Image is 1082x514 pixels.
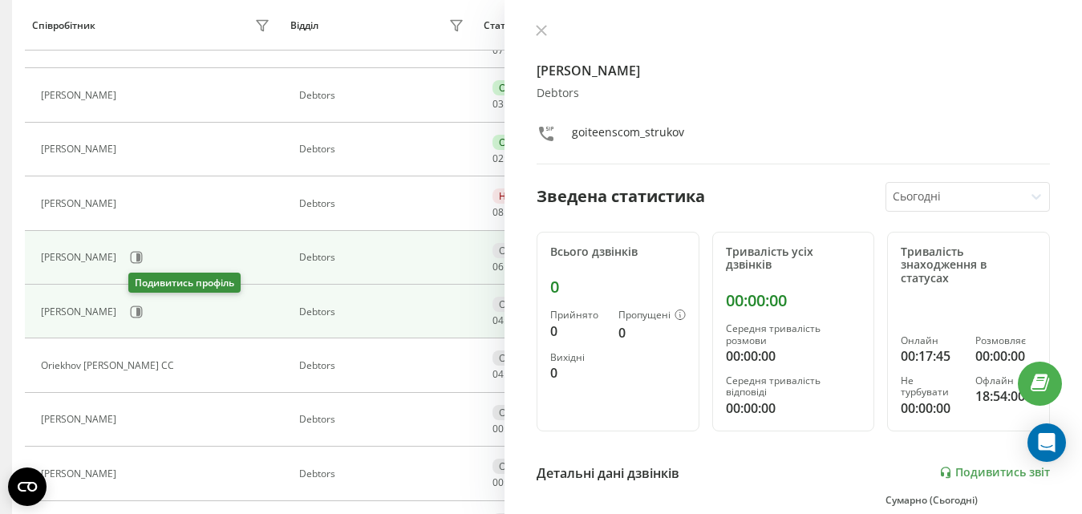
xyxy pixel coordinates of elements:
[550,322,606,341] div: 0
[299,90,468,101] div: Debtors
[299,198,468,209] div: Debtors
[299,144,468,155] div: Debtors
[41,468,120,480] div: [PERSON_NAME]
[901,346,962,366] div: 00:17:45
[492,367,504,381] span: 04
[939,466,1050,480] a: Подивитись звіт
[885,495,1050,506] div: Сумарно (Сьогодні)
[492,135,543,150] div: Онлайн
[41,198,120,209] div: [PERSON_NAME]
[550,277,686,297] div: 0
[975,387,1036,406] div: 18:54:00
[41,252,120,263] div: [PERSON_NAME]
[41,306,120,318] div: [PERSON_NAME]
[550,245,686,259] div: Всього дзвінків
[41,414,120,425] div: [PERSON_NAME]
[537,87,1050,100] div: Debtors
[726,375,861,399] div: Середня тривалість відповіді
[492,369,531,380] div: : :
[299,414,468,425] div: Debtors
[618,310,686,322] div: Пропущені
[492,476,504,489] span: 00
[572,124,684,148] div: goiteenscom_strukov
[290,20,318,31] div: Відділ
[550,310,606,321] div: Прийнято
[901,399,962,418] div: 00:00:00
[726,291,861,310] div: 00:00:00
[550,363,606,382] div: 0
[726,323,861,346] div: Середня тривалість розмови
[299,306,468,318] div: Debtors
[8,467,47,506] button: Open CMP widget
[492,459,544,474] div: Офлайн
[726,245,861,273] div: Тривалість усіх дзвінків
[901,375,962,399] div: Не турбувати
[537,463,679,483] div: Детальні дані дзвінків
[492,297,544,312] div: Офлайн
[492,260,504,273] span: 06
[299,468,468,480] div: Debtors
[41,360,178,371] div: Oriekhov [PERSON_NAME] CC
[537,184,705,208] div: Зведена статистика
[618,323,686,342] div: 0
[492,45,531,56] div: : :
[492,188,569,204] div: Не турбувати
[492,422,504,435] span: 00
[492,423,531,435] div: : :
[901,335,962,346] div: Онлайн
[726,399,861,418] div: 00:00:00
[492,153,531,164] div: : :
[299,360,468,371] div: Debtors
[726,346,861,366] div: 00:00:00
[32,20,95,31] div: Співробітник
[1027,423,1066,462] div: Open Intercom Messenger
[492,97,504,111] span: 03
[492,314,504,327] span: 04
[975,375,1036,387] div: Офлайн
[901,245,1036,285] div: Тривалість знаходження в статусах
[492,261,531,273] div: : :
[492,99,531,110] div: : :
[299,252,468,263] div: Debtors
[128,273,241,293] div: Подивитись профіль
[492,207,531,218] div: : :
[975,346,1036,366] div: 00:00:00
[492,315,531,326] div: : :
[550,352,606,363] div: Вихідні
[492,205,504,219] span: 08
[492,152,504,165] span: 02
[484,20,515,31] div: Статус
[41,90,120,101] div: [PERSON_NAME]
[492,477,531,488] div: : :
[492,243,544,258] div: Офлайн
[492,405,544,420] div: Офлайн
[41,144,120,155] div: [PERSON_NAME]
[537,61,1050,80] h4: [PERSON_NAME]
[492,350,544,366] div: Офлайн
[492,80,543,95] div: Онлайн
[975,335,1036,346] div: Розмовляє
